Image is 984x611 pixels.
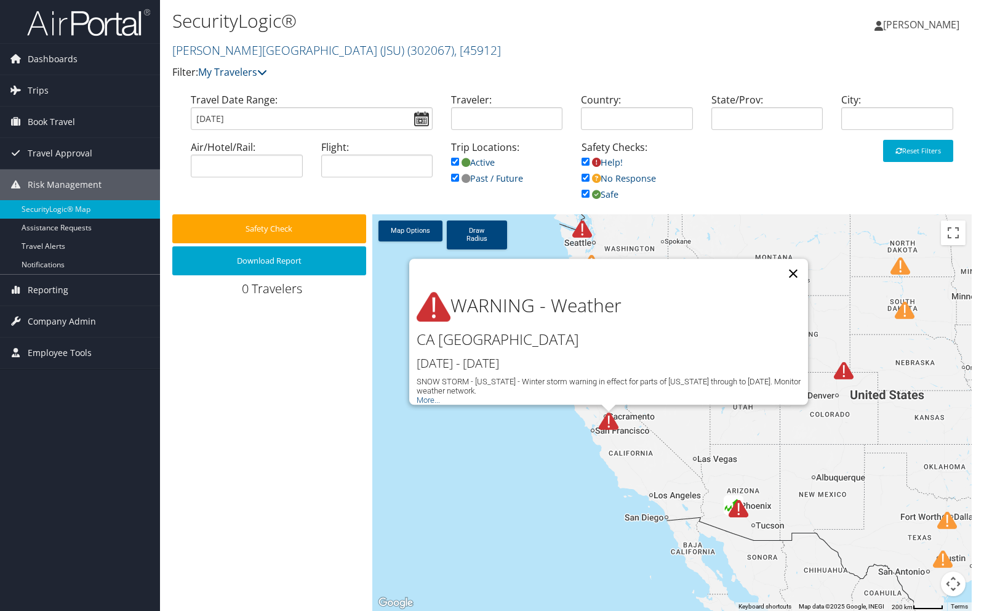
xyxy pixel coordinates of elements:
a: Terms (opens in new tab) [951,603,968,610]
h2: CA [GEOGRAPHIC_DATA] [417,330,808,350]
span: Trips [28,75,49,106]
button: Download Report [172,246,366,275]
a: Draw Radius [447,221,507,249]
div: Travel Date Range: [182,92,442,140]
div: Country: [572,92,702,140]
div: City: [832,92,962,140]
button: Toggle fullscreen view [941,221,966,245]
h1: SecurityLogic® [172,8,705,34]
h3: [DATE] - [DATE] [417,355,808,372]
div: Safety Checks: [572,140,703,214]
div: SNOW STORM - [US_STATE] - Winter storm warning in effect for parts of [US_STATE] through to [DATE... [417,377,808,395]
a: Active [451,156,495,168]
span: Book Travel [28,107,75,137]
span: [PERSON_NAME] [883,18,959,31]
h1: WARNING - Weather [417,291,808,325]
span: Company Admin [28,306,96,337]
div: Air/Hotel/Rail: [182,140,312,187]
img: airportal-logo.png [27,8,150,37]
button: Keyboard shortcuts [738,602,791,611]
a: No Response [582,172,656,184]
div: Flight: [312,140,442,187]
button: Map Scale: 200 km per 46 pixels [888,602,947,611]
span: Map data ©2025 Google, INEGI [799,603,884,610]
a: Map Options [378,221,442,241]
button: Safety Check [172,214,366,243]
div: 0 Travelers [172,280,372,304]
span: Risk Management [28,169,102,200]
a: My Travelers [198,65,267,79]
div: Traveler: [442,92,572,140]
a: [PERSON_NAME] [874,6,972,43]
a: Past / Future [451,172,523,184]
button: Map camera controls [941,572,966,596]
div: Trip Locations: [442,140,572,198]
span: 200 km [892,604,913,610]
p: Filter: [172,65,705,81]
span: , [ 45912 ] [454,42,501,59]
span: Reporting [28,275,68,305]
a: More... [417,395,440,405]
img: alert-flat-solid-warning.png [417,291,450,325]
span: Travel Approval [28,138,92,169]
a: Safe [582,188,618,200]
img: Google [375,595,416,611]
a: Help! [582,156,623,168]
span: ( 302067 ) [407,42,454,59]
div: State/Prov: [702,92,833,140]
span: Employee Tools [28,338,92,368]
span: Dashboards [28,44,78,75]
button: Reset Filters [883,140,953,162]
div: Green flood alert in United States [724,495,743,515]
a: [PERSON_NAME][GEOGRAPHIC_DATA] (JSU) [172,42,501,59]
button: Close [778,259,808,288]
a: Open this area in Google Maps (opens a new window) [375,595,416,611]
